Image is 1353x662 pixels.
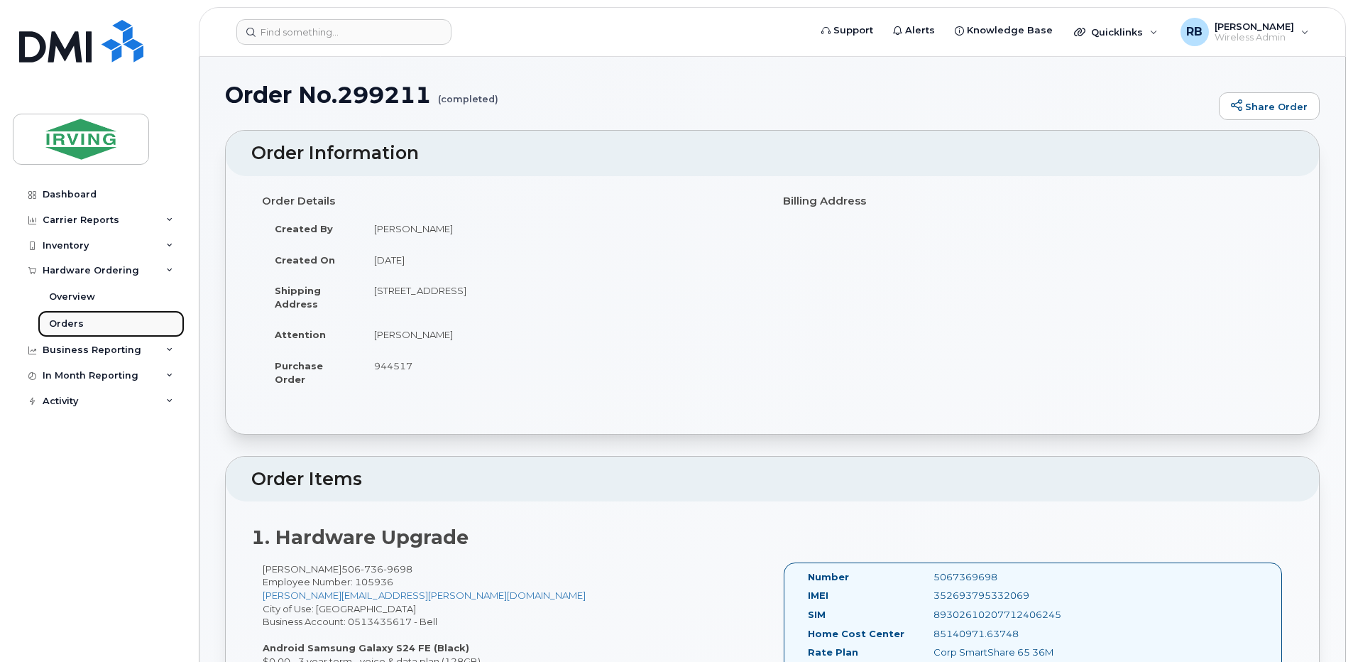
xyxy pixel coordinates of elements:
strong: Android Samsung Galaxy S24 FE (Black) [263,642,469,653]
div: 5067369698 [923,570,1099,584]
a: Share Order [1219,92,1320,121]
div: Corp SmartShare 65 36M [923,646,1099,659]
h2: Order Items [251,470,1293,489]
strong: 1. Hardware Upgrade [251,526,469,549]
label: IMEI [808,589,828,602]
strong: Shipping Address [275,285,321,310]
h4: Billing Address [783,195,1283,207]
td: [DATE] [361,244,762,276]
td: [STREET_ADDRESS] [361,275,762,319]
label: Home Cost Center [808,627,904,641]
h2: Order Information [251,143,1293,163]
td: [PERSON_NAME] [361,319,762,350]
div: 352693795332069 [923,589,1099,602]
div: 89302610207712406245 [923,608,1099,622]
label: Number [808,570,849,584]
span: Employee Number: 105936 [263,576,393,587]
div: 85140971.63748 [923,627,1099,641]
label: Rate Plan [808,646,858,659]
strong: Created On [275,254,335,266]
td: [PERSON_NAME] [361,213,762,244]
label: SIM [808,608,826,622]
span: 736 [361,563,383,575]
span: 9698 [383,563,412,575]
small: (completed) [438,82,498,104]
strong: Attention [275,329,326,340]
h1: Order No.299211 [225,82,1212,107]
strong: Purchase Order [275,360,323,385]
h4: Order Details [262,195,762,207]
strong: Created By [275,223,333,234]
span: 944517 [374,360,412,371]
a: [PERSON_NAME][EMAIL_ADDRESS][PERSON_NAME][DOMAIN_NAME] [263,590,586,601]
span: 506 [341,563,412,575]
